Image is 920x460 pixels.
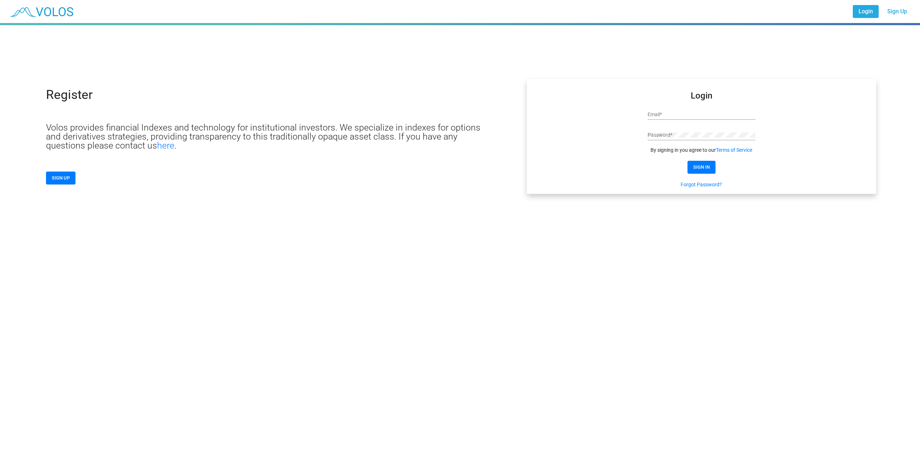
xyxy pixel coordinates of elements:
[859,8,873,15] span: Login
[46,123,483,150] p: Volos provides financial Indexes and technology for institutional investors. We specialize in ind...
[887,8,907,15] span: Sign Up
[46,88,93,101] p: Register
[681,181,722,188] a: Forgot Password?
[46,172,75,185] button: SIGN UP
[648,146,755,154] div: By signing in you agree to our
[693,164,710,170] span: SIGN IN
[853,5,879,18] a: Login
[6,3,77,21] img: blue_transparent.png
[687,161,716,174] button: SIGN IN
[882,5,913,18] a: Sign Up
[52,175,70,181] span: SIGN UP
[691,92,712,99] mat-card-title: Login
[157,140,174,151] a: here
[716,146,752,154] a: Terms of Service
